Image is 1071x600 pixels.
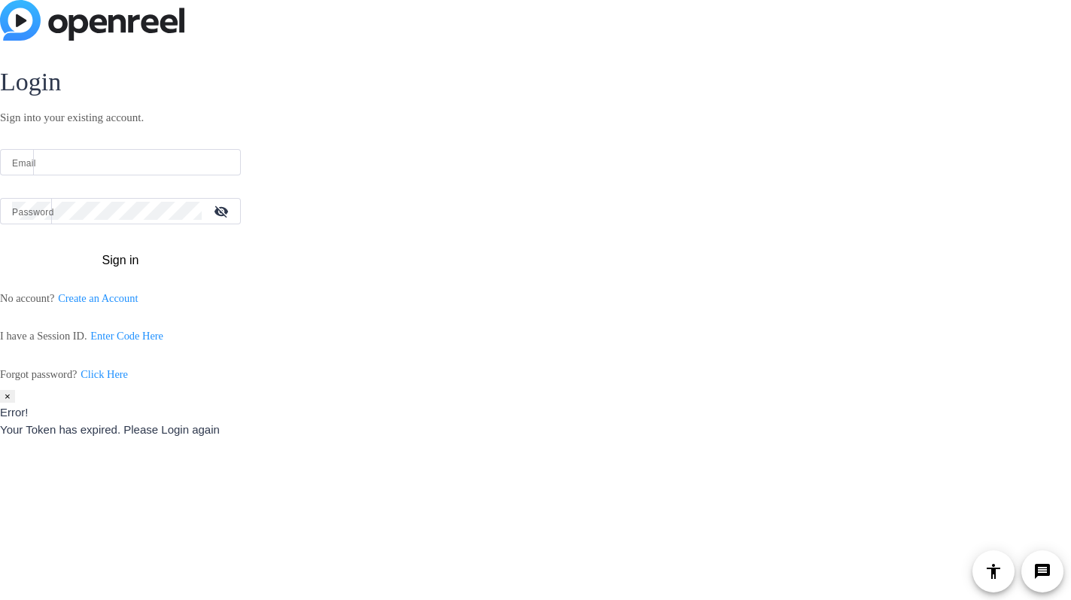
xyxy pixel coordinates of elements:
[12,153,229,171] input: Enter Email Address
[58,292,138,304] a: Create an Account
[5,391,11,402] span: ×
[102,251,139,270] span: Sign in
[12,207,54,218] mat-label: Password
[205,200,241,222] mat-icon: visibility_off
[81,368,128,380] a: Click Here
[984,562,1003,580] mat-icon: accessibility
[12,158,36,169] mat-label: Email
[1033,562,1051,580] mat-icon: message
[90,330,163,342] a: Enter Code Here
